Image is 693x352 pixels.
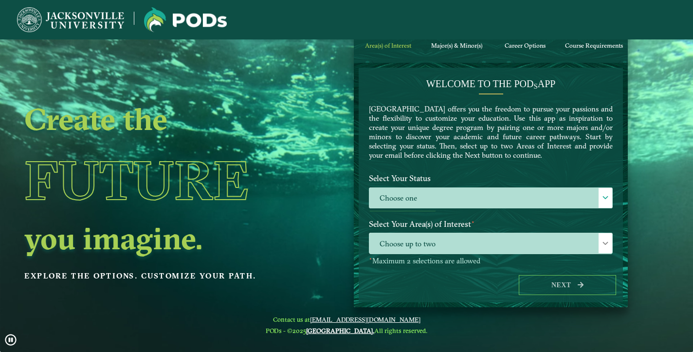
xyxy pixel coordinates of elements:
[362,169,620,187] label: Select Your Status
[369,188,612,209] label: Choose one
[144,7,227,32] img: Jacksonville University logo
[505,42,546,49] span: Career Options
[365,42,411,49] span: Area(s) of Interest
[519,275,616,295] button: Next
[369,78,613,90] h4: Welcome to the POD app
[266,327,427,334] span: PODs - ©2025 All rights reserved.
[306,327,374,334] a: [GEOGRAPHIC_DATA].
[24,136,288,224] h1: Future
[565,42,623,49] span: Course Requirements
[431,42,482,49] span: Major(s) & Minor(s)
[24,269,288,283] p: Explore the options. Customize your path.
[24,105,288,132] h2: Create the
[17,7,124,32] img: Jacksonville University logo
[369,104,613,160] p: [GEOGRAPHIC_DATA] offers you the freedom to pursue your passions and the flexibility to customize...
[533,82,537,90] sub: s
[369,257,613,266] p: Maximum 2 selections are allowed
[362,215,620,233] label: Select Your Area(s) of Interest
[266,315,427,323] span: Contact us at
[369,255,372,262] sup: ⋆
[24,224,288,252] h2: you imagine.
[310,315,420,323] a: [EMAIL_ADDRESS][DOMAIN_NAME]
